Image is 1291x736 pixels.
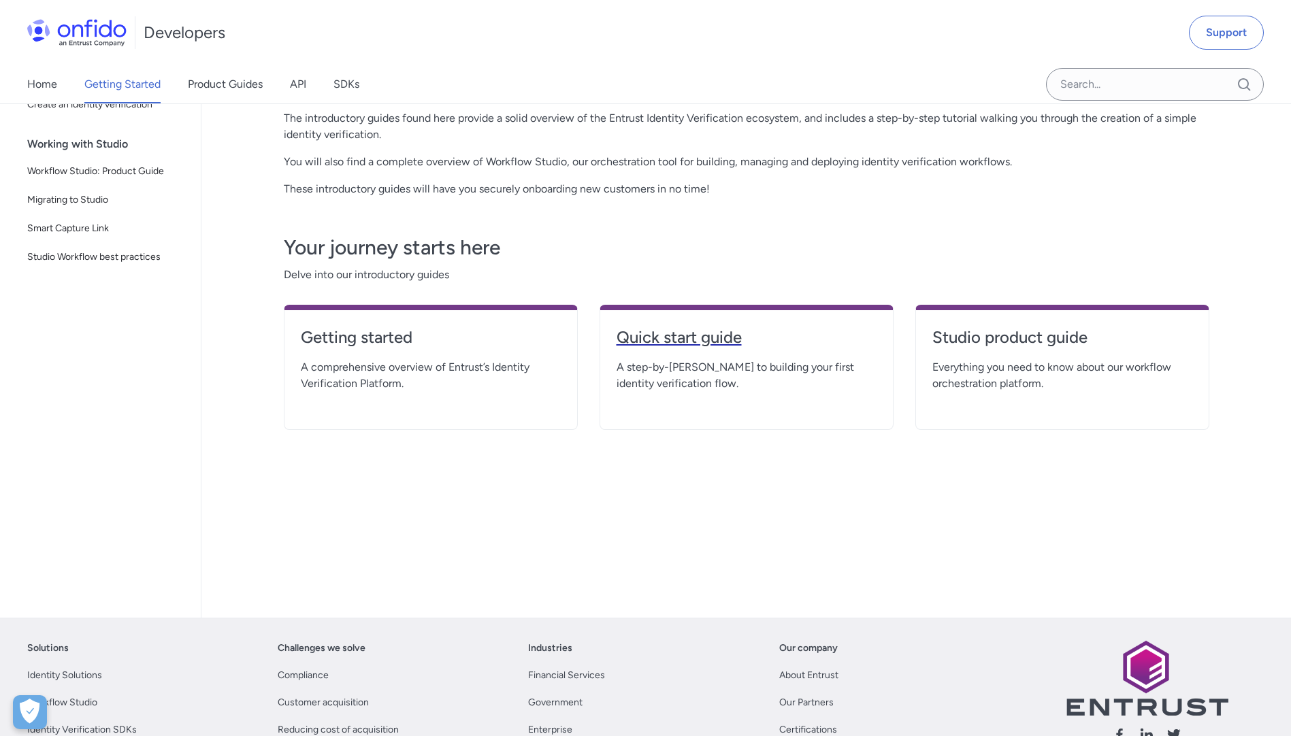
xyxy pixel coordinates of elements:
a: Solutions [27,640,69,656]
input: Onfido search input field [1046,68,1264,101]
h4: Getting started [301,327,561,348]
img: Onfido Logo [27,19,127,46]
a: Compliance [278,667,329,684]
a: Create an identity verification [22,91,190,118]
span: Workflow Studio: Product Guide [27,163,184,180]
span: Studio Workflow best practices [27,249,184,265]
span: Delve into our introductory guides [284,267,1209,283]
a: Getting Started [84,65,161,103]
span: Create an identity verification [27,97,184,113]
p: You will also find a complete overview of Workflow Studio, our orchestration tool for building, m... [284,154,1209,170]
a: Government [528,695,583,711]
a: Home [27,65,57,103]
a: Identity Solutions [27,667,102,684]
a: Studio product guide [932,327,1192,359]
button: Open Preferences [13,695,47,729]
span: Migrating to Studio [27,192,184,208]
a: Workflow Studio [27,695,97,711]
div: Working with Studio [27,131,195,158]
h4: Studio product guide [932,327,1192,348]
a: Smart Capture Link [22,215,190,242]
p: The introductory guides found here provide a solid overview of the Entrust Identity Verification ... [284,110,1209,143]
span: Smart Capture Link [27,220,184,237]
a: Workflow Studio: Product Guide [22,158,190,185]
div: Cookie Preferences [13,695,47,729]
span: Everything you need to know about our workflow orchestration platform. [932,359,1192,392]
a: SDKs [333,65,359,103]
img: Entrust logo [1065,640,1228,716]
a: Getting started [301,327,561,359]
p: These introductory guides will have you securely onboarding new customers in no time! [284,181,1209,197]
a: Customer acquisition [278,695,369,711]
h1: Developers [144,22,225,44]
a: Studio Workflow best practices [22,244,190,271]
a: Migrating to Studio [22,186,190,214]
a: Quick start guide [617,327,877,359]
a: Industries [528,640,572,656]
a: Support [1189,16,1264,50]
h4: Quick start guide [617,327,877,348]
a: Product Guides [188,65,263,103]
a: Challenges we solve [278,640,365,656]
a: Financial Services [528,667,605,684]
a: About Entrust [779,667,838,684]
a: Our Partners [779,695,834,711]
h3: Your journey starts here [284,234,1209,261]
a: Our company [779,640,838,656]
span: A step-by-[PERSON_NAME] to building your first identity verification flow. [617,359,877,392]
a: API [290,65,306,103]
span: A comprehensive overview of Entrust’s Identity Verification Platform. [301,359,561,392]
